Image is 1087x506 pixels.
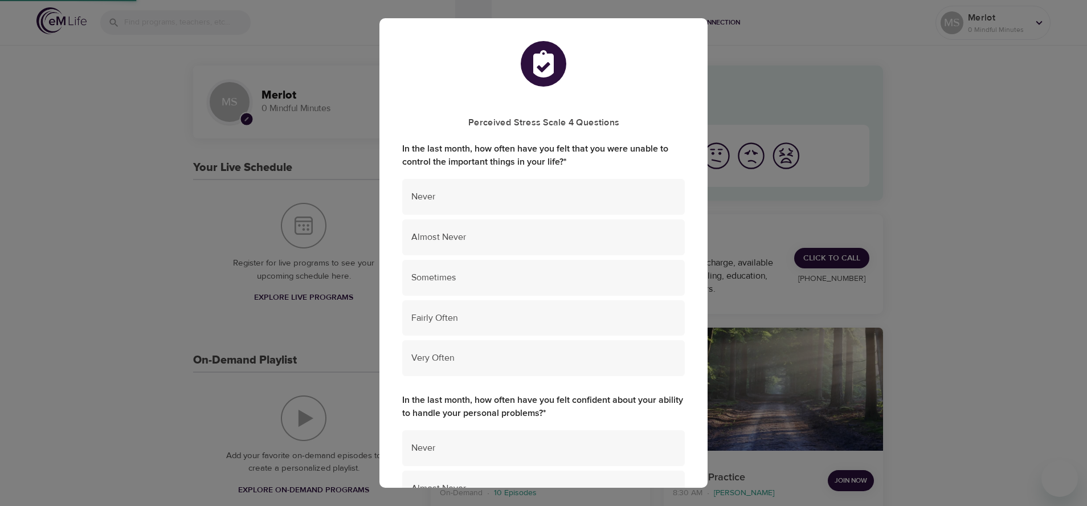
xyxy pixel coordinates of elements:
[402,117,685,129] h5: Perceived Stress Scale 4 Questions
[411,442,676,455] span: Never
[411,312,676,325] span: Fairly Often
[411,231,676,244] span: Almost Never
[411,482,676,495] span: Almost Never
[411,352,676,365] span: Very Often
[411,190,676,203] span: Never
[402,142,685,169] label: In the last month, how often have you felt that you were unable to control the important things i...
[402,394,685,420] label: In the last month, how often have you felt confident about your ability to handle your personal p...
[411,271,676,284] span: Sometimes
